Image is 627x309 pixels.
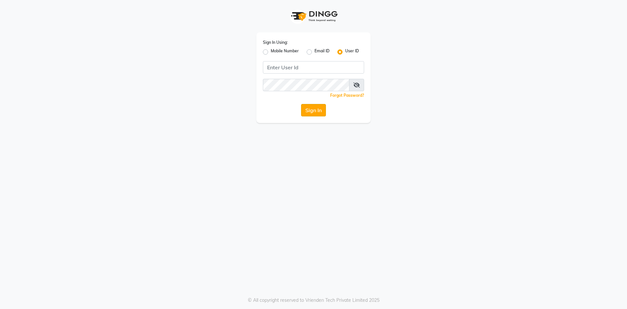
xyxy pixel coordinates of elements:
[345,48,359,56] label: User ID
[263,40,288,45] label: Sign In Using:
[314,48,330,56] label: Email ID
[301,104,326,116] button: Sign In
[271,48,299,56] label: Mobile Number
[287,7,340,26] img: logo1.svg
[263,61,364,74] input: Username
[330,93,364,98] a: Forgot Password?
[263,79,349,91] input: Username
